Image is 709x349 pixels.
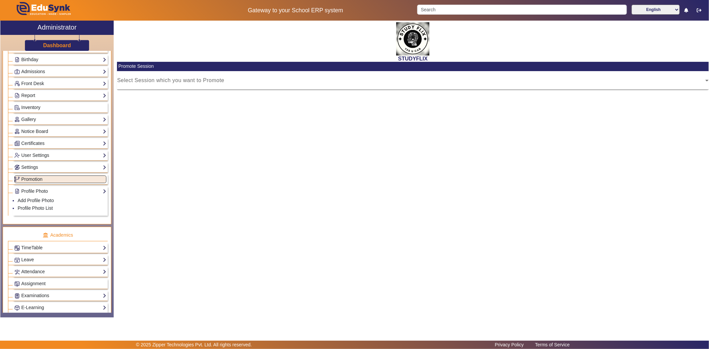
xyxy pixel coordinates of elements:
a: Terms of Service [532,340,573,349]
a: Privacy Policy [492,340,527,349]
p: © 2025 Zipper Technologies Pvt. Ltd. All rights reserved. [136,341,252,348]
img: Inventory.png [15,105,20,110]
span: Promotion [21,176,43,182]
a: Profile Photo List [18,205,53,211]
input: Search [417,5,627,15]
img: 71dce94a-bed6-4ff3-a9ed-96170f5a9cb7 [396,22,429,56]
a: Assignment [14,280,106,288]
img: Assignments.png [15,282,20,287]
a: Administrator [0,21,114,35]
a: Add Profile Photo [18,198,54,203]
a: Dashboard [43,42,71,49]
span: Assignment [21,281,46,286]
p: Academics [8,232,108,239]
h2: Administrator [38,23,77,31]
span: Inventory [21,105,41,110]
h2: STUDYFLIX [117,56,709,62]
a: Promotion [14,175,106,183]
a: Inventory [14,104,106,111]
mat-card-header: Promote Session [117,62,709,71]
mat-label: Select Session which you want to Promote [117,77,224,83]
img: Branchoperations.png [15,177,20,182]
img: academic.png [43,232,49,238]
h5: Gateway to your School ERP system [181,7,410,14]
